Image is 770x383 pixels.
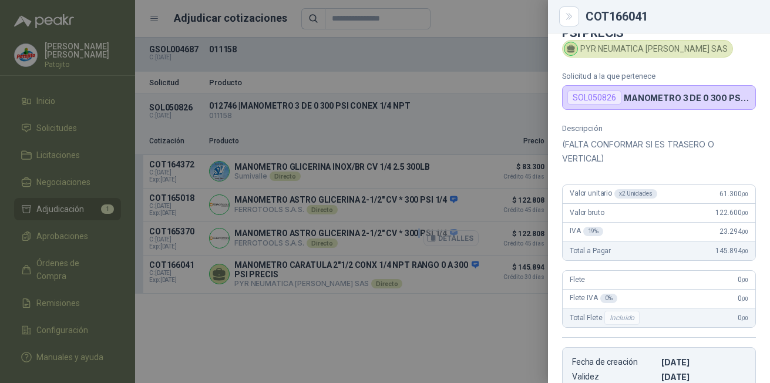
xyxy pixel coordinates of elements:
span: 145.894 [715,247,748,255]
p: (FALTA CONFORMAR SI ES TRASERO O VERTICAL) [562,137,756,166]
p: [DATE] [661,372,746,382]
span: ,00 [741,210,748,216]
span: ,00 [741,229,748,235]
span: 0 [738,294,748,303]
div: COT166041 [586,11,756,22]
span: Total Flete [570,311,642,325]
span: 0 [738,314,748,322]
span: Valor unitario [570,189,657,199]
p: MANOMETRO 3 DE 0 300 PSI CONEX 1/4 NPT [624,93,751,103]
button: Close [562,9,576,23]
span: 0 [738,276,748,284]
span: ,00 [741,248,748,254]
p: Validez [572,372,657,382]
span: 122.600 [715,209,748,217]
span: 61.300 [719,190,748,198]
div: x 2 Unidades [614,189,657,199]
span: 23.294 [719,227,748,236]
p: Descripción [562,124,756,133]
span: IVA [570,227,603,236]
span: Valor bruto [570,209,604,217]
span: Flete [570,276,585,284]
p: [DATE] [661,357,746,367]
p: Solicitud a la que pertenece [562,72,756,80]
span: ,00 [741,295,748,302]
div: Incluido [604,311,640,325]
div: 19 % [583,227,604,236]
span: Total a Pagar [570,247,611,255]
p: Fecha de creación [572,357,657,367]
div: 0 % [600,294,617,303]
span: ,00 [741,191,748,197]
div: SOL050826 [567,90,621,105]
div: PYR NEUMATICA [PERSON_NAME] SAS [562,40,733,58]
span: ,00 [741,315,748,321]
span: ,00 [741,277,748,283]
span: Flete IVA [570,294,617,303]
